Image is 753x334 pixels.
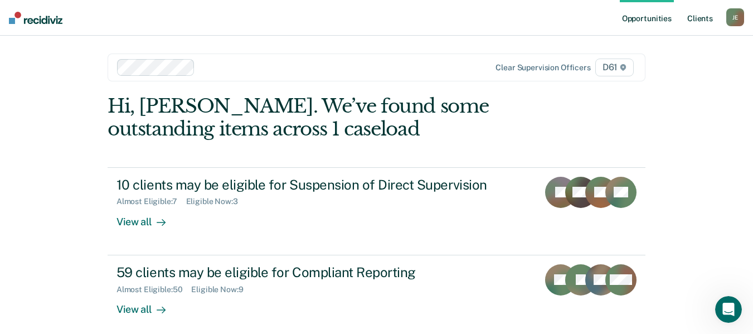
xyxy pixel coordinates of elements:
[595,59,634,76] span: D61
[495,63,590,72] div: Clear supervision officers
[108,95,538,141] div: Hi, [PERSON_NAME]. We’ve found some outstanding items across 1 caseload
[715,296,742,323] iframe: Intercom live chat
[9,12,62,24] img: Recidiviz
[116,197,186,206] div: Almost Eligible : 7
[116,285,192,294] div: Almost Eligible : 50
[116,264,508,280] div: 59 clients may be eligible for Compliant Reporting
[186,197,247,206] div: Eligible Now : 3
[116,206,179,228] div: View all
[191,285,252,294] div: Eligible Now : 9
[726,8,744,26] button: JE
[726,8,744,26] div: J E
[116,177,508,193] div: 10 clients may be eligible for Suspension of Direct Supervision
[108,167,645,255] a: 10 clients may be eligible for Suspension of Direct SupervisionAlmost Eligible:7Eligible Now:3Vie...
[116,294,179,316] div: View all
